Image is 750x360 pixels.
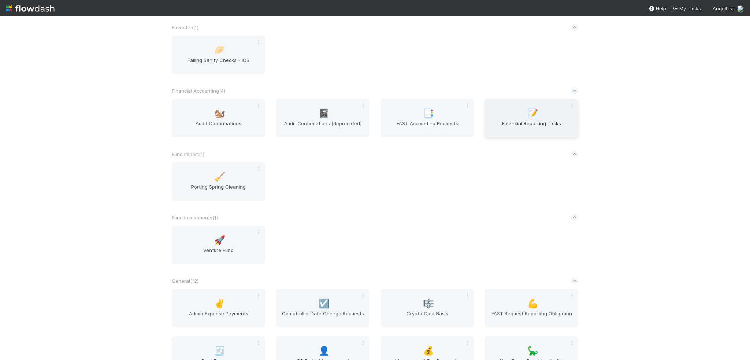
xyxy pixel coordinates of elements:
[214,235,225,245] span: 🚀
[172,289,265,327] a: ✌️Admin Expense Payments
[172,36,265,74] a: 🥟Failing Sanity Checks - IOS
[175,56,262,71] span: Failing Sanity Checks - IOS
[214,346,225,356] span: 🧾
[319,299,330,308] span: ☑️
[276,99,370,137] a: 📓Audit Confirmations [deprecated]
[214,172,225,182] span: 🧹
[319,109,330,118] span: 📓
[172,278,198,284] span: General ( 12 )
[423,299,434,308] span: 🎼
[279,310,367,324] span: Comptroller Data Change Requests
[672,5,701,11] span: My Tasks
[649,5,666,12] div: Help
[172,99,265,137] a: 🐿️Audit Confirmations
[488,120,575,134] span: Financial Reporting Tasks
[713,5,734,11] span: AngelList
[172,151,204,157] span: Fund Import ( 1 )
[383,120,471,134] span: FAST Accounting Requests
[6,2,55,15] img: logo-inverted-e16ddd16eac7371096b0.svg
[485,289,578,327] a: 💪FAST Request Reporting Obligation
[527,109,538,118] span: 📝
[488,310,575,324] span: FAST Request Reporting Obligation
[172,88,225,94] span: Financial Accounting ( 4 )
[423,109,434,118] span: 📑
[175,246,262,261] span: Venture Fund
[214,299,225,308] span: ✌️
[276,289,370,327] a: ☑️Comptroller Data Change Requests
[319,346,330,356] span: 👤
[527,299,538,308] span: 💪
[423,346,434,356] span: 💰
[383,310,471,324] span: Crypto Cost Basis
[175,310,262,324] span: Admin Expense Payments
[527,346,538,356] span: 🦕
[672,5,701,12] a: My Tasks
[172,226,265,264] a: 🚀Venture Fund
[172,162,265,201] a: 🧹Porting Spring Cleaning
[380,99,474,137] a: 📑FAST Accounting Requests
[175,120,262,134] span: Audit Confirmations
[279,120,367,134] span: Audit Confirmations [deprecated]
[485,99,578,137] a: 📝Financial Reporting Tasks
[737,5,744,12] img: avatar_e5ec2f5b-afc7-4357-8cf1-2139873d70b1.png
[172,25,198,30] span: Favorites ( 1 )
[175,183,262,198] span: Porting Spring Cleaning
[214,109,225,118] span: 🐿️
[172,215,218,220] span: Fund Investments ( 1 )
[380,289,474,327] a: 🎼Crypto Cost Basis
[214,45,225,55] span: 🥟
